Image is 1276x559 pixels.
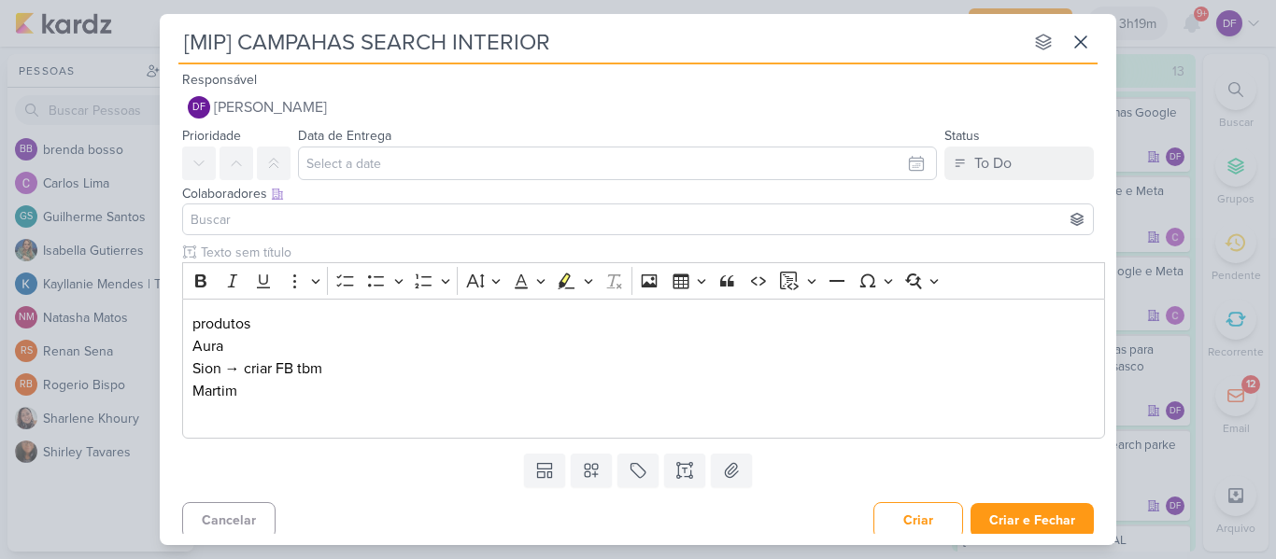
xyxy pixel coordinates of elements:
[944,128,980,144] label: Status
[178,25,1023,59] input: Kard Sem Título
[182,262,1105,299] div: Editor toolbar
[298,147,937,180] input: Select a date
[182,128,241,144] label: Prioridade
[188,96,210,119] div: Diego Freitas
[192,103,206,113] p: DF
[182,502,276,538] button: Cancelar
[298,128,391,144] label: Data de Entrega
[214,96,327,119] span: [PERSON_NAME]
[192,357,1096,380] p: Sion → criar FB tbm
[944,147,1094,180] button: To Do
[197,243,1105,262] input: Texto sem título
[182,184,1094,203] div: Colaboradores
[971,503,1094,538] button: Criar e Fechar
[873,502,963,538] button: Criar
[182,299,1105,440] div: Editor editing area: main
[192,380,1096,402] p: Martim
[192,313,1096,335] p: produtos
[182,72,257,88] label: Responsável
[974,152,1012,175] div: To Do
[192,335,1096,357] p: Aura
[187,208,1089,231] input: Buscar
[182,91,1094,124] button: DF [PERSON_NAME]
